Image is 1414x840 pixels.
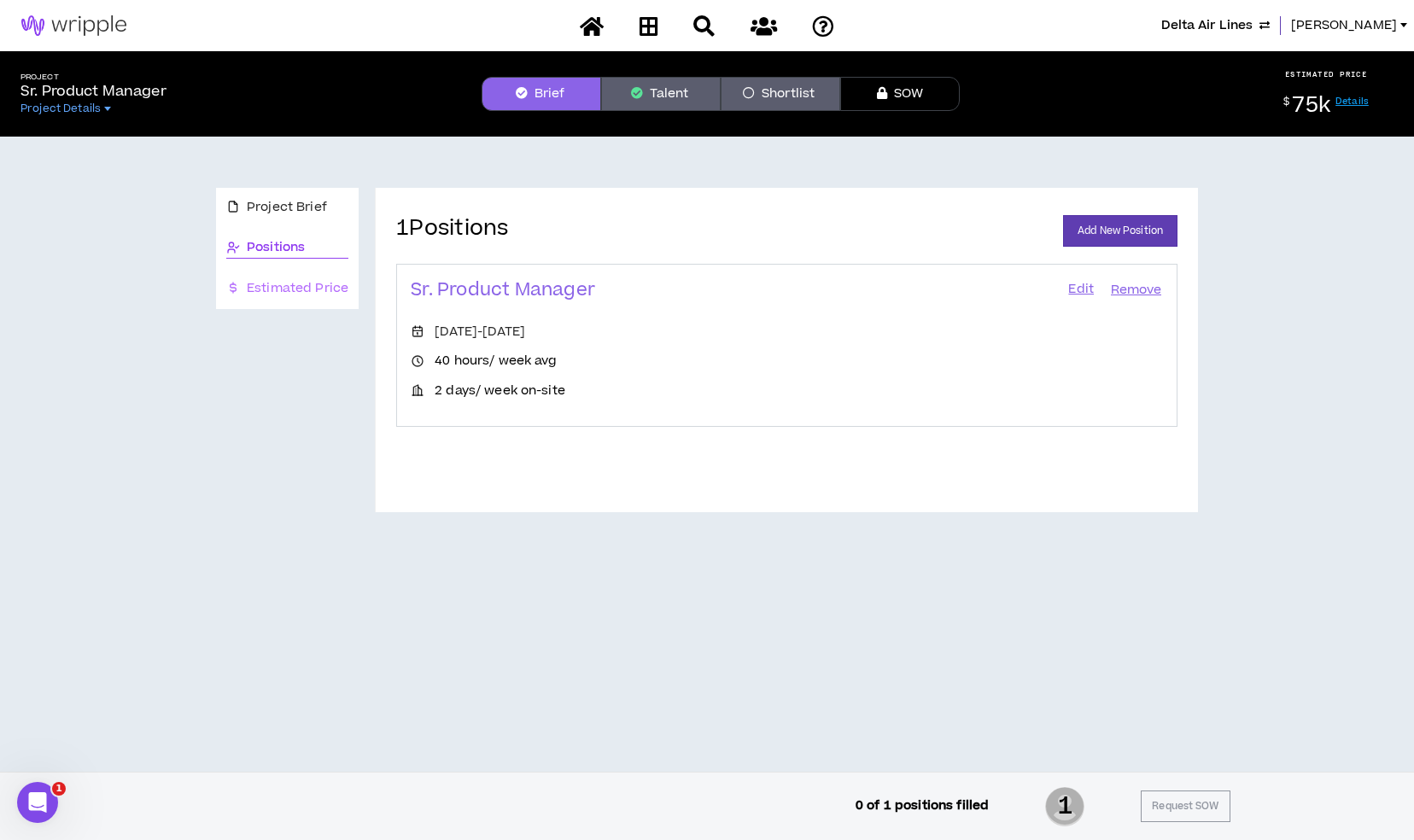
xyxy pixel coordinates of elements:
[1283,95,1289,109] sup: $
[20,81,167,102] p: Sr. Product Manager
[840,77,960,111] button: SOW
[1291,16,1397,35] span: [PERSON_NAME]
[20,73,167,82] h5: Project
[247,198,327,217] span: Project Brief
[1161,16,1270,35] button: Delta Air Lines
[482,77,601,111] button: Brief
[247,238,305,257] span: Positions
[435,382,565,400] p: 2 days / week on-site
[17,782,58,823] iframe: Intercom live chat
[1109,278,1163,302] button: Remove
[1161,16,1253,35] span: Delta Air Lines
[411,278,595,302] h3: Sr. Product Manager
[1335,95,1369,108] a: Details
[721,77,840,111] button: Shortlist
[1285,69,1368,79] p: ESTIMATED PRICE
[601,77,721,111] button: Talent
[1141,790,1230,822] button: Request SOW
[1045,785,1084,828] span: 1
[20,102,101,115] span: Project Details
[435,352,558,370] p: 40 hours / week avg
[396,215,508,247] h4: 1 Positions
[52,782,66,796] span: 1
[1066,278,1096,302] a: Edit
[1292,90,1330,120] span: 75k
[411,323,1163,352] li: [DATE] - [DATE]
[247,279,348,298] span: Estimated Price
[1063,215,1177,247] a: Add New Position
[856,796,989,815] p: 0 of 1 positions filled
